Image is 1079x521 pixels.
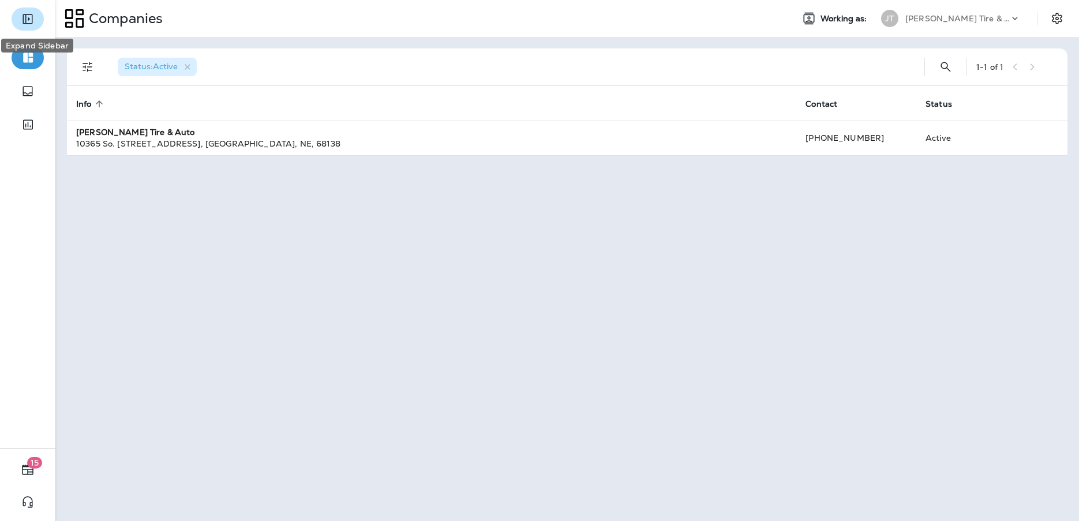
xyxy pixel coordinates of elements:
[805,99,837,109] span: Contact
[125,61,178,72] span: Status : Active
[976,62,1003,72] div: 1 - 1 of 1
[12,458,44,481] button: 15
[934,55,957,78] button: Search Companies
[796,121,916,155] td: [PHONE_NUMBER]
[821,14,870,24] span: Working as:
[926,99,967,109] span: Status
[76,99,92,109] span: Info
[805,99,852,109] span: Contact
[76,127,195,137] strong: [PERSON_NAME] Tire & Auto
[27,457,42,468] span: 15
[118,58,197,76] div: Status:Active
[76,99,107,109] span: Info
[926,99,952,109] span: Status
[76,55,99,78] button: Filters
[905,14,1009,23] p: [PERSON_NAME] Tire & Auto
[916,121,995,155] td: Active
[881,10,898,27] div: JT
[1,39,73,53] div: Expand Sidebar
[84,10,163,27] p: Companies
[76,138,787,149] div: 10365 So. [STREET_ADDRESS] , [GEOGRAPHIC_DATA] , NE , 68138
[1047,8,1067,29] button: Settings
[12,8,44,31] button: Expand Sidebar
